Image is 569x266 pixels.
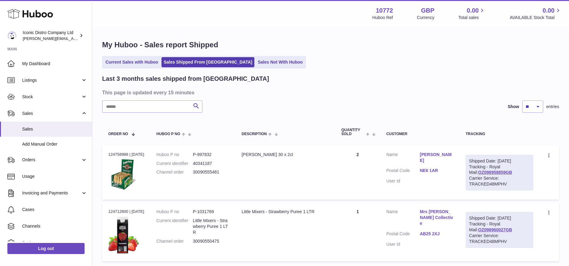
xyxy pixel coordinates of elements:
a: AB25 2XJ [420,231,453,237]
h1: My Huboo - Sales report Shipped [102,40,559,50]
span: 0.00 [543,6,555,15]
a: Current Sales with Huboo [103,57,160,67]
dd: P-997832 [193,152,229,158]
span: Listings [22,77,81,83]
strong: GBP [421,6,434,15]
a: 0.00 Total sales [458,6,486,21]
span: Invoicing and Payments [22,190,81,196]
span: Usage [22,174,87,179]
div: Little Mixers - Strawberry Puree 1 LTR [241,209,329,215]
dt: Name [386,209,420,228]
a: [PERSON_NAME] [420,152,453,163]
span: entries [546,104,559,110]
div: Huboo Ref [372,15,393,21]
a: Sales Shipped From [GEOGRAPHIC_DATA] [161,57,254,67]
a: Sales Not With Huboo [256,57,305,67]
span: Total sales [458,15,486,21]
span: Huboo P no [157,132,180,136]
dt: Current identifier [157,161,193,166]
span: 0.00 [467,6,479,15]
div: Carrier Service: TRACKED48MPHV [469,175,530,187]
div: Currency [417,15,435,21]
span: Settings [22,240,87,246]
dt: Channel order [157,169,193,175]
dt: Channel order [157,238,193,244]
a: OZ098960027GB [478,227,512,232]
div: Tracking [466,132,533,136]
div: 124712600 | [DATE] [108,209,144,214]
span: Sales [22,111,81,116]
dt: Huboo P no [157,209,193,215]
span: Cases [22,207,87,213]
label: Show [508,104,519,110]
td: 2 [335,146,380,200]
a: Mrs [PERSON_NAME] Collective [420,209,453,226]
div: Iconic Distro Company Ltd [23,30,78,41]
dt: User Id [386,178,420,184]
dd: P-1031769 [193,209,229,215]
img: 1721127955.jpeg [108,159,139,190]
div: Customer [386,132,453,136]
div: [PERSON_NAME] 30 x 2cl [241,152,329,158]
span: [PERSON_NAME][EMAIL_ADDRESS][DOMAIN_NAME] [23,36,123,41]
dt: User Id [386,241,420,247]
a: Log out [7,243,85,254]
a: OZ098958859GB [478,170,512,175]
div: Carrier Service: TRACKED48MPHV [469,233,530,244]
div: Tracking - Royal Mail: [466,212,533,248]
div: Shipped Date: [DATE] [469,158,530,164]
img: 1739278609.jpg [108,217,139,254]
a: 0.00 AVAILABLE Stock Total [510,6,562,21]
td: 1 [335,203,380,261]
h2: Last 3 months sales shipped from [GEOGRAPHIC_DATA] [102,75,269,83]
div: Shipped Date: [DATE] [469,215,530,221]
dd: 30090550475 [193,238,229,244]
dd: 40341187 [193,161,229,166]
span: Description [241,132,267,136]
div: 124758988 | [DATE] [108,152,144,157]
span: Order No [108,132,128,136]
span: Channels [22,223,87,229]
dt: Huboo P no [157,152,193,158]
span: My Dashboard [22,61,87,67]
img: paul@iconicdistro.com [7,31,17,40]
dt: Current identifier [157,218,193,235]
span: Stock [22,94,81,100]
span: Orders [22,157,81,163]
dt: Name [386,152,420,165]
div: Tracking - Royal Mail: [466,155,533,190]
span: Add Manual Order [22,141,87,147]
dt: Postal Code [386,168,420,175]
strong: 10772 [376,6,393,15]
dt: Postal Code [386,231,420,238]
dd: Little Mixers - Strawberry Puree 1 LTR [193,218,229,235]
span: AVAILABLE Stock Total [510,15,562,21]
a: NE6 1AR [420,168,453,174]
span: Sales [22,126,87,132]
h3: This page is updated every 15 minutes [102,89,558,96]
span: Quantity Sold [341,128,364,136]
dd: 30090555481 [193,169,229,175]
